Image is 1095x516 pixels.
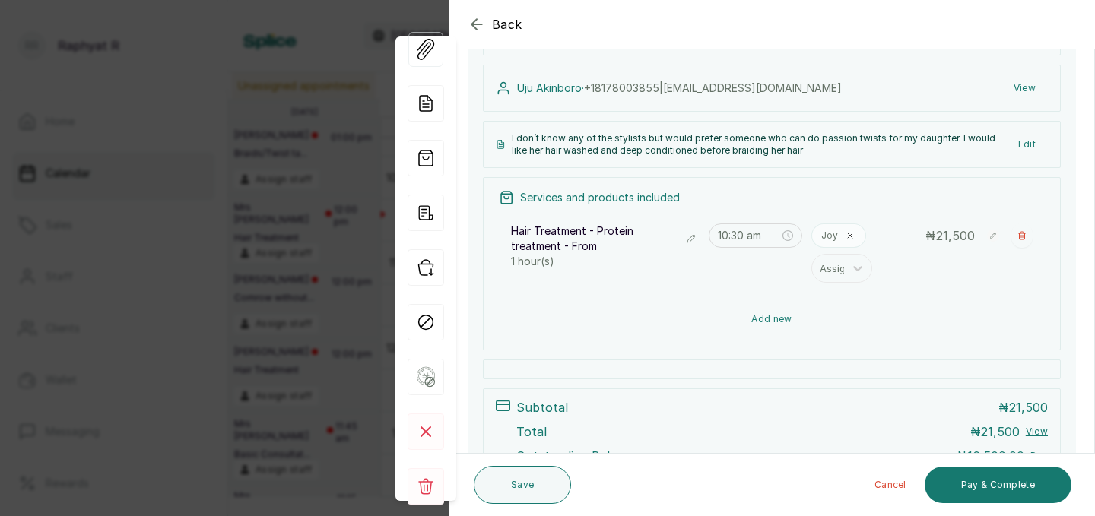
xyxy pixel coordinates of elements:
button: Edit [1006,131,1048,158]
p: Uju Akinboro · [517,81,842,96]
button: View [1026,426,1048,438]
p: Total [516,423,547,441]
button: Pay [1030,450,1048,462]
p: Subtotal [516,398,568,416]
p: ₦ [970,423,1020,441]
button: Pay & Complete [925,467,1071,503]
button: Cancel [862,467,919,503]
p: Hair Treatment - Protein treatment - From [511,223,674,254]
span: 21,500 [936,228,975,243]
p: Outstanding Balance [516,447,638,465]
p: 1 hour(s) [511,254,700,269]
p: Services and products included [520,190,680,205]
p: Joy [821,230,838,242]
button: Add new [499,301,1045,337]
button: Save [474,466,571,504]
button: Back [468,15,522,33]
p: I don’t know any of the stylists but would prefer someone who can do passion twists for my daught... [512,132,1006,157]
p: ₦ [925,226,975,245]
p: ₦16,500.00 [957,447,1024,465]
span: Back [492,15,522,33]
span: 21,500 [981,424,1020,439]
input: Select time [718,227,780,244]
span: +1 8178003855 | [EMAIL_ADDRESS][DOMAIN_NAME] [584,81,842,94]
p: ₦ [998,398,1048,416]
span: 21,500 [1009,400,1048,415]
